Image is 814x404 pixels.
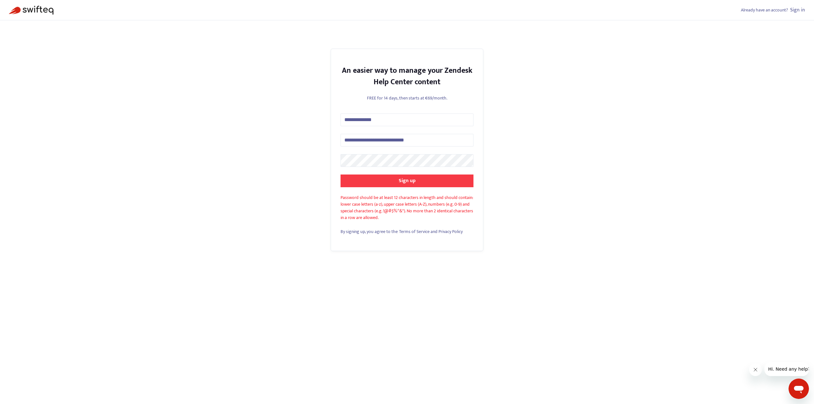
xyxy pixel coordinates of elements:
a: Privacy Policy [438,228,463,235]
iframe: Close message [749,363,762,376]
iframe: Message from company [764,362,809,376]
strong: An easier way to manage your Zendesk Help Center content [342,64,473,88]
span: Password should be at least 12 characters in length and should contain: lower case letters (a-z),... [341,194,473,221]
img: Swifteq [9,6,53,15]
strong: Sign up [399,176,416,185]
iframe: Button to launch messaging window [789,379,809,399]
button: Sign up [341,175,473,187]
a: Sign in [790,6,805,14]
p: FREE for 14 days, then starts at €69/month. [341,95,473,101]
span: Already have an account? [741,6,788,14]
span: Hi. Need any help? [4,4,46,10]
a: Terms of Service [399,228,430,235]
div: and [341,228,473,235]
span: By signing up, you agree to the [341,228,398,235]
